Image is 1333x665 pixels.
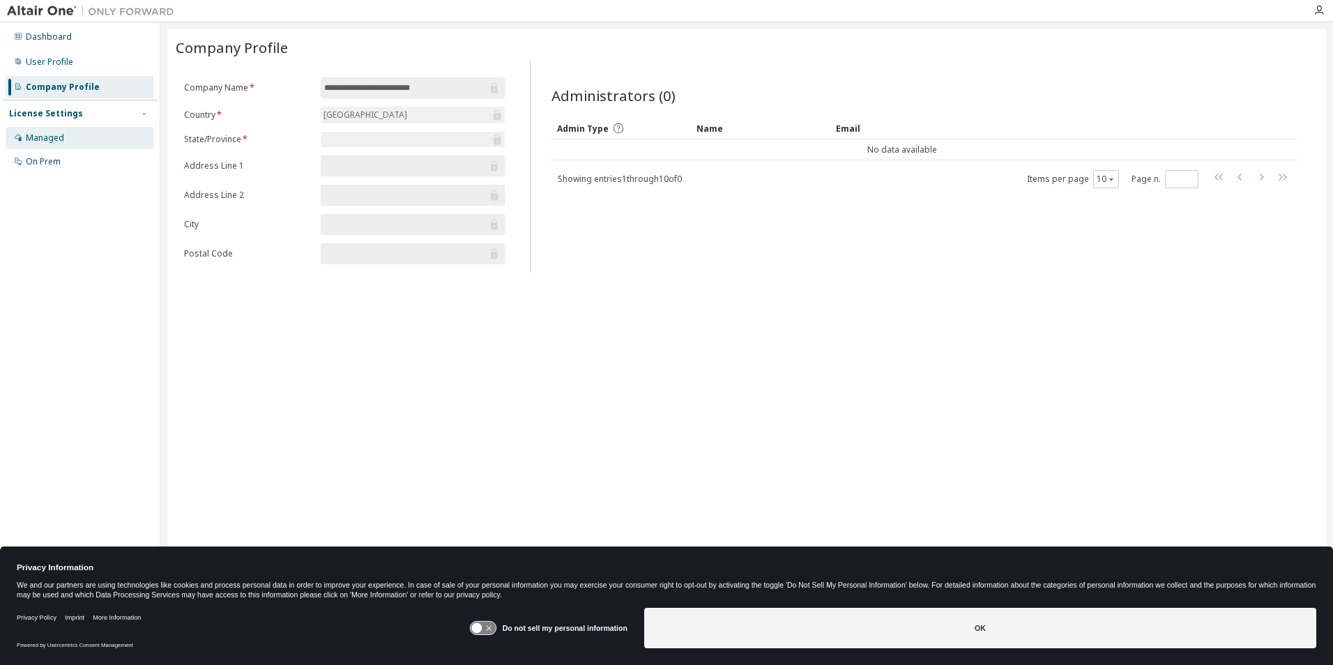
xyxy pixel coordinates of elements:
[26,56,73,68] div: User Profile
[184,160,312,171] label: Address Line 1
[176,38,288,57] span: Company Profile
[696,117,825,139] div: Name
[9,108,83,119] div: License Settings
[26,82,100,93] div: Company Profile
[184,190,312,201] label: Address Line 2
[184,248,312,259] label: Postal Code
[836,117,964,139] div: Email
[321,107,409,123] div: [GEOGRAPHIC_DATA]
[184,82,312,93] label: Company Name
[551,139,1252,160] td: No data available
[184,219,312,230] label: City
[551,86,676,105] span: Administrators (0)
[26,132,64,144] div: Managed
[1097,174,1115,185] button: 10
[557,123,609,135] span: Admin Type
[184,109,312,121] label: Country
[26,31,72,43] div: Dashboard
[1132,170,1198,188] span: Page n.
[321,107,505,123] div: [GEOGRAPHIC_DATA]
[7,4,181,18] img: Altair One
[26,156,61,167] div: On Prem
[184,134,312,145] label: State/Province
[1027,170,1119,188] span: Items per page
[558,173,682,185] span: Showing entries 1 through 10 of 0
